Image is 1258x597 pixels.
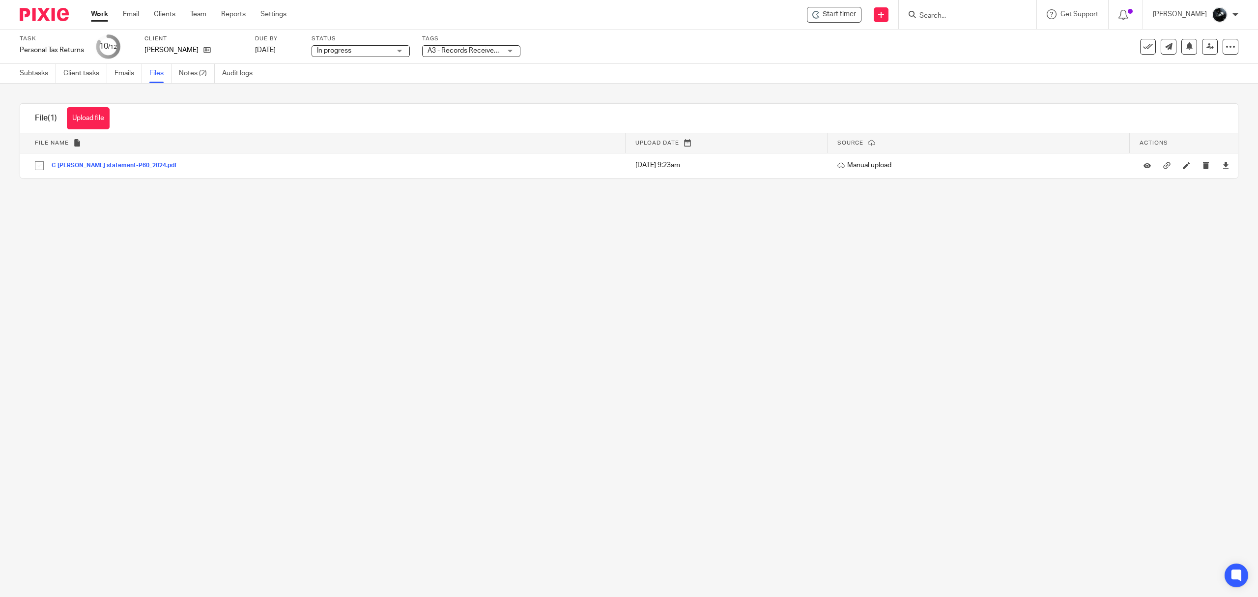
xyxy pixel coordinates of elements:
a: Team [190,9,206,19]
label: Tags [422,35,520,43]
p: [DATE] 9:23am [635,160,823,170]
a: Download [1222,160,1229,170]
a: Reports [221,9,246,19]
input: Search [918,12,1007,21]
span: (1) [48,114,57,122]
span: Upload date [635,140,679,146]
a: Subtasks [20,64,56,83]
span: [DATE] [255,47,276,54]
span: Actions [1140,140,1168,146]
span: A3 - Records Received + 1 [428,47,509,54]
div: 10 [99,41,117,52]
p: [PERSON_NAME] [144,45,199,55]
a: Settings [260,9,286,19]
a: Emails [114,64,142,83]
label: Due by [255,35,299,43]
a: Audit logs [222,64,260,83]
img: 1000002122.jpg [1212,7,1228,23]
a: Email [123,9,139,19]
span: Start timer [823,9,856,20]
small: /12 [108,44,117,50]
div: Colin Barnett - Personal Tax Returns [807,7,861,23]
p: [PERSON_NAME] [1153,9,1207,19]
div: Personal Tax Returns [20,45,84,55]
a: Clients [154,9,175,19]
button: Upload file [67,107,110,129]
h1: File [35,113,57,123]
button: C [PERSON_NAME] statement-P60_2024.pdf [52,162,184,169]
a: Work [91,9,108,19]
label: Client [144,35,243,43]
img: Pixie [20,8,69,21]
input: Select [30,156,49,175]
label: Task [20,35,84,43]
a: Files [149,64,172,83]
p: Manual upload [837,160,1125,170]
span: In progress [317,47,351,54]
a: Notes (2) [179,64,215,83]
span: Source [837,140,863,146]
span: File name [35,140,69,146]
span: Get Support [1060,11,1098,18]
a: Client tasks [63,64,107,83]
label: Status [312,35,410,43]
